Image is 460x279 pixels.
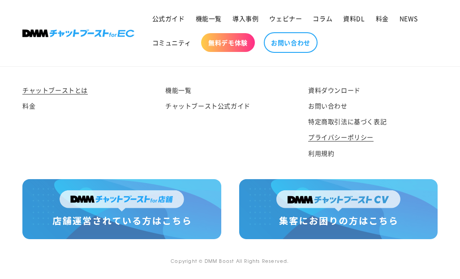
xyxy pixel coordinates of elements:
[376,14,389,22] span: 料金
[232,14,258,22] span: 導入事例
[370,9,394,28] a: 料金
[400,14,417,22] span: NEWS
[269,14,302,22] span: ウェビナー
[190,9,227,28] a: 機能一覧
[313,14,332,22] span: コラム
[147,9,190,28] a: 公式ガイド
[308,114,387,129] a: 特定商取引法に基づく表記
[196,14,222,22] span: 機能一覧
[22,85,88,98] a: チャットブーストとは
[152,39,192,47] span: コミュニティ
[264,9,307,28] a: ウェビナー
[394,9,423,28] a: NEWS
[307,9,338,28] a: コラム
[343,14,365,22] span: 資料DL
[165,85,191,98] a: 機能一覧
[308,85,361,98] a: 資料ダウンロード
[22,30,134,37] img: 株式会社DMM Boost
[271,39,310,47] span: お問い合わせ
[22,179,221,240] img: 店舗運営されている方はこちら
[338,9,370,28] a: 資料DL
[147,33,197,52] a: コミュニティ
[152,14,185,22] span: 公式ガイド
[308,129,374,145] a: プライバシーポリシー
[227,9,264,28] a: 導入事例
[201,33,255,52] a: 無料デモ体験
[308,146,334,161] a: 利用規約
[165,98,250,114] a: チャットブースト公式ガイド
[239,179,438,240] img: 集客にお困りの方はこちら
[22,98,35,114] a: 料金
[308,98,348,114] a: お問い合わせ
[264,32,318,53] a: お問い合わせ
[171,258,289,264] small: Copyright © DMM Boost All Rights Reserved.
[208,39,248,47] span: 無料デモ体験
